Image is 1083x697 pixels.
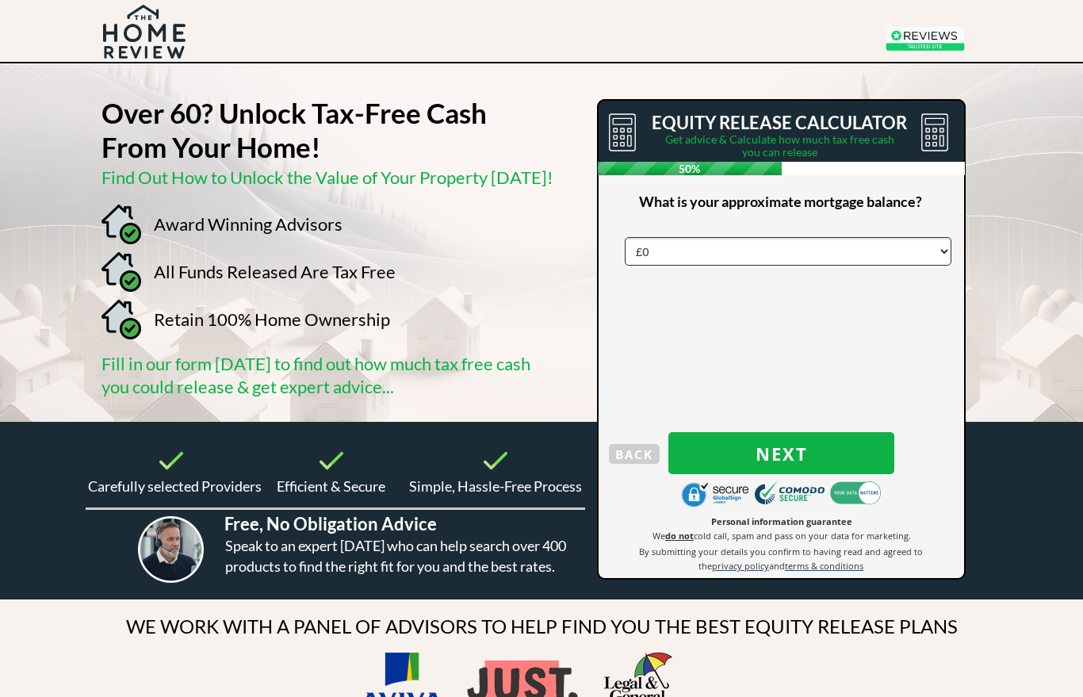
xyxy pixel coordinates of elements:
span: Get advice & Calculate how much tax free cash you can release [665,132,894,159]
span: Retain 100% Home Ownership [154,308,390,330]
span: Personal information guarantee [711,515,852,527]
a: terms & conditions [785,559,863,572]
strong: do not [665,530,694,542]
span: Free, No Obligation Advice [224,513,437,534]
span: privacy policy [712,560,769,572]
span: EQUITY RELEASE CALCULATOR [652,112,907,133]
button: BACK [609,444,660,464]
span: Speak to an expert [DATE] who can help search over 400 products to find the right fit for you and... [225,537,566,575]
strong: Over 60? Unlock Tax-Free Cash From Your Home! [101,96,487,163]
span: 50% [598,162,782,175]
span: Carefully selected Providers [88,477,262,495]
span: By submitting your details you confirm to having read and agreed to the [639,546,923,572]
span: Next [668,443,894,464]
span: Efficient & Secure [277,477,385,495]
span: All Funds Released Are Tax Free [154,261,396,282]
span: Fill in our form [DATE] to find out how much tax free cash you could release & get expert advice... [101,353,530,397]
span: Find Out How to Unlock the Value of Your Property [DATE]! [101,167,553,188]
a: privacy policy [712,559,769,572]
span: Simple, Hassle-Free Process [409,477,582,495]
span: and [769,560,785,572]
span: terms & conditions [785,560,863,572]
button: Next [668,432,894,474]
span: What is your approximate mortgage balance? [639,193,922,210]
span: WE WORK WITH A PANEL OF ADVISORS TO HELP FIND YOU THE BEST EQUITY RELEASE PLANS [126,615,958,638]
span: Award Winning Advisors [154,213,343,235]
span: We cold call, spam and pass on your data for marketing. [652,530,911,542]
